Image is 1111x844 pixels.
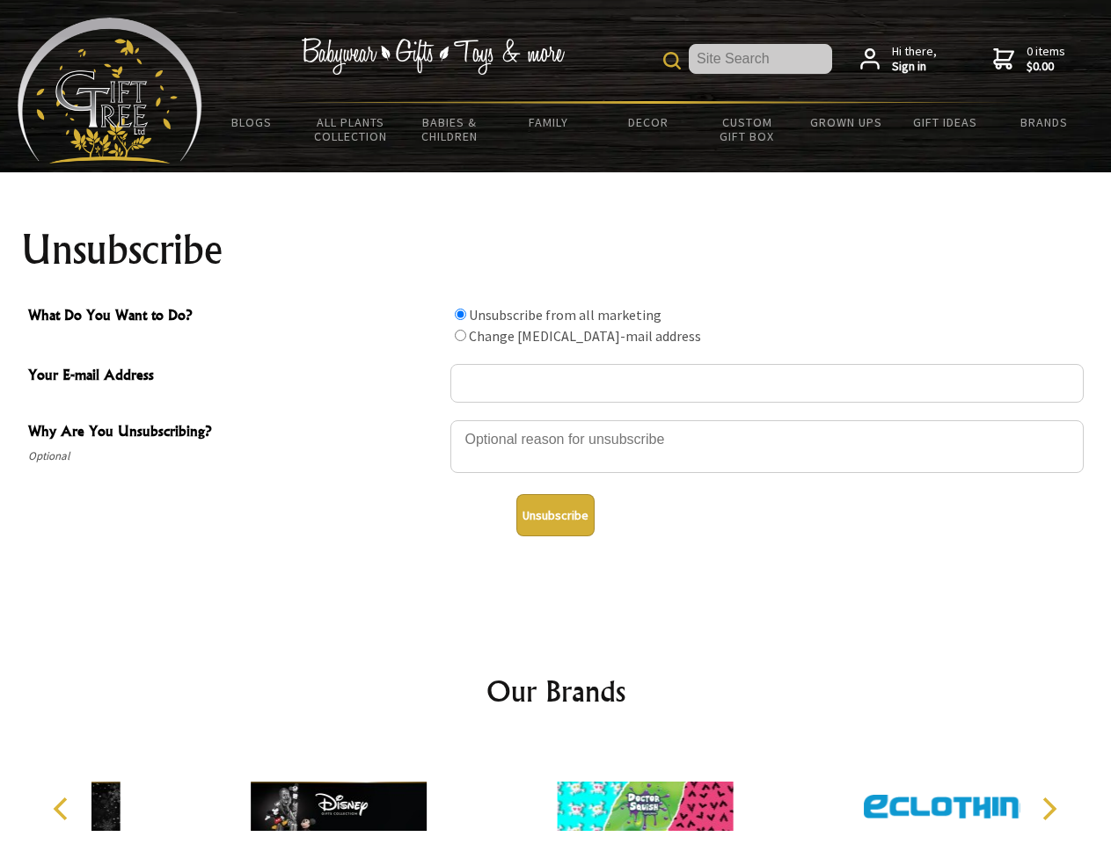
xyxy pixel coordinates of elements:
a: Brands [995,104,1094,141]
a: Decor [598,104,698,141]
a: BLOGS [202,104,302,141]
strong: Sign in [892,59,937,75]
span: Why Are You Unsubscribing? [28,420,442,446]
input: Your E-mail Address [450,364,1084,403]
img: product search [663,52,681,69]
button: Unsubscribe [516,494,595,536]
a: Grown Ups [796,104,895,141]
button: Next [1029,789,1068,828]
a: Family [500,104,599,141]
input: What Do You Want to Do? [455,330,466,341]
a: All Plants Collection [302,104,401,155]
span: What Do You Want to Do? [28,304,442,330]
span: 0 items [1027,43,1065,75]
img: Babywear - Gifts - Toys & more [301,38,565,75]
a: Gift Ideas [895,104,995,141]
label: Unsubscribe from all marketing [469,306,661,324]
a: 0 items$0.00 [993,44,1065,75]
strong: $0.00 [1027,59,1065,75]
input: Site Search [689,44,832,74]
textarea: Why Are You Unsubscribing? [450,420,1084,473]
a: Hi there,Sign in [860,44,937,75]
span: Your E-mail Address [28,364,442,389]
button: Previous [44,789,83,828]
input: What Do You Want to Do? [455,309,466,320]
span: Optional [28,446,442,467]
label: Change [MEDICAL_DATA]-mail address [469,327,701,345]
a: Babies & Children [400,104,500,155]
h1: Unsubscribe [21,229,1091,271]
a: Custom Gift Box [698,104,797,155]
span: Hi there, [892,44,937,75]
img: Babyware - Gifts - Toys and more... [18,18,202,164]
h2: Our Brands [35,670,1077,712]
